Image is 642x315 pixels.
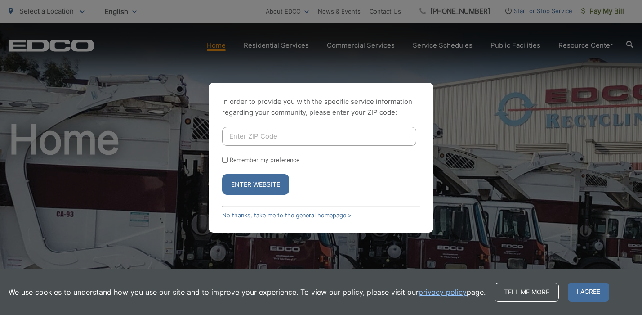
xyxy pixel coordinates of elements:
[230,157,299,163] label: Remember my preference
[419,287,467,297] a: privacy policy
[222,212,352,219] a: No thanks, take me to the general homepage >
[222,174,289,195] button: Enter Website
[222,127,416,146] input: Enter ZIP Code
[222,96,420,118] p: In order to provide you with the specific service information regarding your community, please en...
[568,283,609,301] span: I agree
[495,283,559,301] a: Tell me more
[9,287,486,297] p: We use cookies to understand how you use our site and to improve your experience. To view our pol...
